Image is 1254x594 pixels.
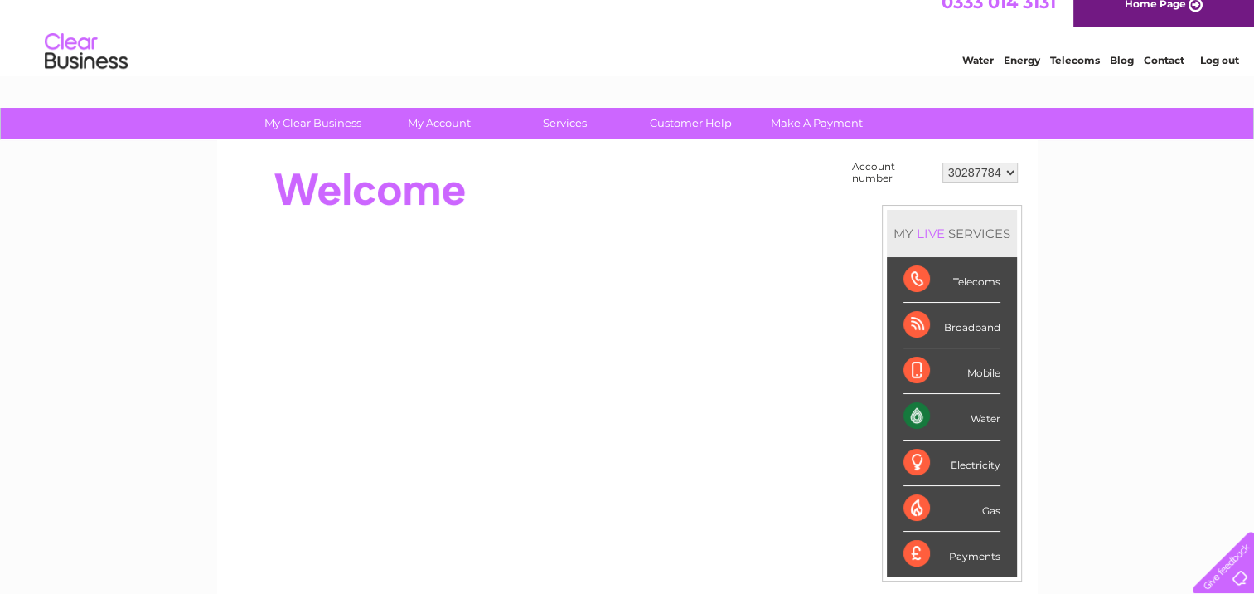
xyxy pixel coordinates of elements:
a: My Account [370,108,507,139]
a: Services [496,108,633,139]
div: Mobile [903,348,1000,394]
a: Log out [1199,71,1238,83]
div: Clear Business is a trading name of Verastar Limited (registered in [GEOGRAPHIC_DATA] No. 3667643... [236,9,1019,80]
div: Electricity [903,441,1000,486]
div: Broadband [903,303,1000,348]
a: Blog [1110,71,1134,83]
a: Energy [1004,71,1040,83]
div: MY SERVICES [887,210,1017,257]
div: Water [903,394,1000,440]
div: Payments [903,532,1000,577]
a: Customer Help [622,108,759,139]
div: LIVE [913,226,948,241]
a: Contact [1144,71,1184,83]
a: My Clear Business [245,108,381,139]
div: Gas [903,486,1000,532]
a: Water [962,71,994,83]
a: Make A Payment [748,108,885,139]
td: Account number [848,157,938,188]
div: Telecoms [903,257,1000,303]
a: 0333 014 3131 [942,8,1056,29]
img: logo.png [44,43,128,94]
a: Telecoms [1050,71,1100,83]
